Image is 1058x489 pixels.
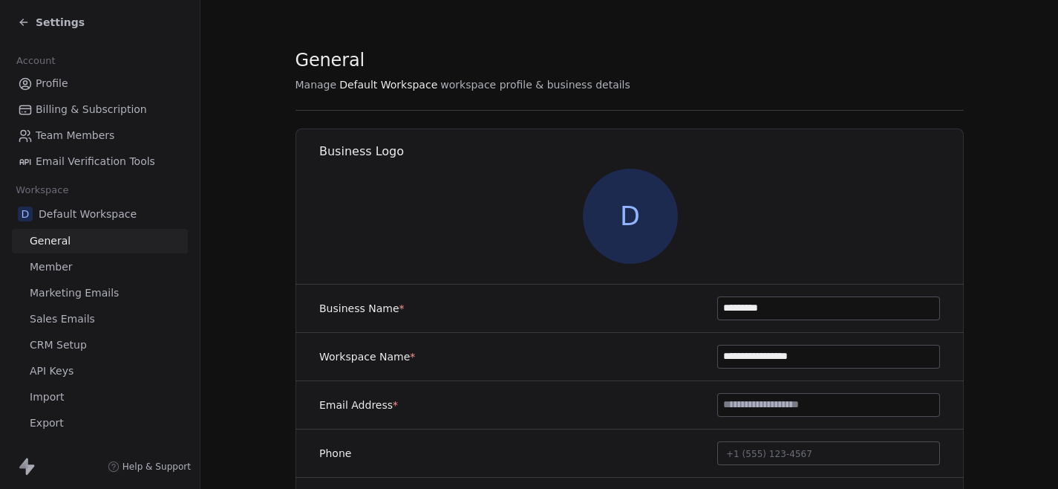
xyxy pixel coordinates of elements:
label: Workspace Name [319,349,415,364]
span: Billing & Subscription [36,102,147,117]
a: Team Members [12,123,188,148]
span: Help & Support [123,461,191,473]
h1: Business Logo [319,143,964,160]
a: Billing & Subscription [12,97,188,122]
a: Profile [12,71,188,96]
span: D [582,169,677,264]
span: Team Members [36,128,114,143]
a: Export [12,411,188,435]
button: +1 (555) 123-4567 [717,441,940,465]
a: API Keys [12,359,188,383]
span: workspace profile & business details [440,77,630,92]
span: Sales Emails [30,311,95,327]
a: Import [12,385,188,409]
a: Sales Emails [12,307,188,331]
span: General [295,49,365,71]
a: Email Verification Tools [12,149,188,174]
span: Import [30,389,64,405]
label: Business Name [319,301,405,316]
a: Member [12,255,188,279]
span: Settings [36,15,85,30]
span: Member [30,259,73,275]
span: +1 (555) 123-4567 [726,449,812,459]
span: Default Workspace [39,207,137,221]
span: Email Verification Tools [36,154,155,169]
a: Settings [18,15,85,30]
label: Phone [319,446,351,461]
span: D [18,207,33,221]
span: Workspace [10,179,75,201]
label: Email Address [319,398,398,412]
span: Profile [36,76,68,91]
span: Marketing Emails [30,285,119,301]
span: Default Workspace [339,77,437,92]
a: CRM Setup [12,333,188,357]
a: Marketing Emails [12,281,188,305]
span: API Keys [30,363,74,379]
span: Manage [295,77,337,92]
a: General [12,229,188,253]
a: Help & Support [108,461,191,473]
span: General [30,233,71,249]
span: Export [30,415,64,431]
span: Account [10,50,62,72]
span: CRM Setup [30,337,87,353]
